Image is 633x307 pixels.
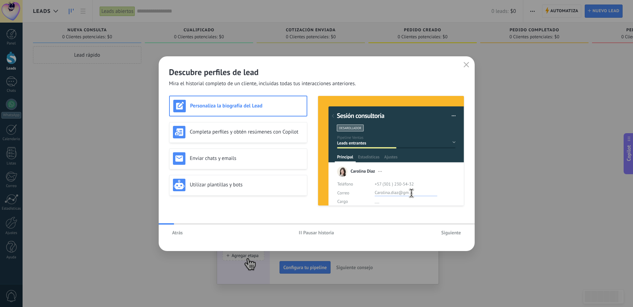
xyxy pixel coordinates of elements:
span: Mira el historial completo de un cliente, incluidas todas tus interacciones anteriores. [169,80,356,87]
h3: Utilizar plantillas y bots [190,181,303,188]
span: Pausar historia [303,230,334,235]
button: Atrás [169,227,186,238]
h3: Completa perfiles y obtén resúmenes con Copilot [190,129,303,135]
h2: Descubre perfiles de lead [169,67,464,78]
h3: Enviar chats y emails [190,155,303,162]
button: Pausar historia [296,227,337,238]
button: Siguiente [438,227,464,238]
h3: Personaliza la biografía del Lead [190,103,303,109]
span: Atrás [172,230,183,235]
span: Siguiente [441,230,461,235]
